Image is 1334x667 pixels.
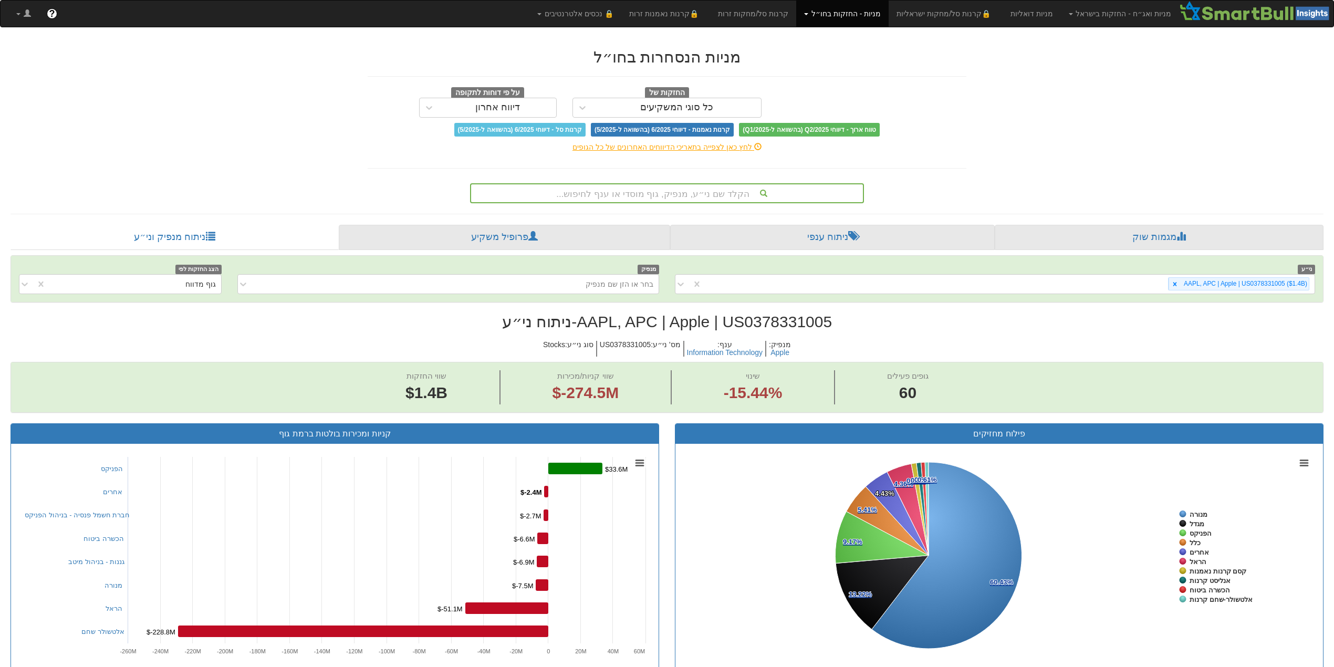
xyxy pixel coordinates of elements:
span: שווי החזקות [407,371,446,380]
text: -220M [185,648,201,654]
span: גופים פעילים [887,371,929,380]
tspan: 4.43% [875,489,894,497]
text: -160M [282,648,298,654]
text: -60M [445,648,458,654]
tspan: $33.6M [605,465,628,473]
span: -15.44% [724,382,783,404]
tspan: אחרים [1190,548,1209,556]
tspan: 5.41% [858,506,877,514]
tspan: מנורה [1190,510,1207,518]
tspan: $-228.8M [147,628,175,636]
text: -20M [509,648,523,654]
a: מניות - החזקות בחו״ל [796,1,889,27]
text: -80M [413,648,426,654]
a: חברת חשמל פנסיה - בניהול הפניקס [25,511,130,519]
tspan: הראל [1190,558,1206,566]
a: פרופיל משקיע [339,225,670,250]
a: מניות דואליות [1003,1,1061,27]
div: גוף מדווח [185,279,216,289]
text: 0 [547,648,550,654]
text: 20M [575,648,586,654]
div: דיווח אחרון [475,102,520,113]
tspan: הכשרה ביטוח [1190,586,1230,594]
span: קרנות נאמנות - דיווחי 6/2025 (בהשוואה ל-5/2025) [591,123,734,137]
h5: סוג ני״ע : Stocks [540,341,596,357]
a: ניתוח ענפי [670,225,995,250]
tspan: 0.61% [918,476,937,484]
button: Apple [770,349,789,357]
a: הכשרה ביטוח [84,535,124,543]
tspan: מגדל [1190,520,1204,528]
text: -120M [346,648,362,654]
tspan: אנליסט קרנות [1190,577,1231,585]
a: גננות - בניהול מיטב [68,558,124,566]
div: הקלד שם ני״ע, מנפיק, גוף מוסדי או ענף לחיפוש... [471,184,863,202]
span: ? [49,8,55,19]
a: הראל [106,605,122,612]
a: מניות ואג״ח - החזקות בישראל [1061,1,1179,27]
span: החזקות של [645,87,689,99]
span: שווי קניות/מכירות [557,371,613,380]
a: מנורה [105,581,122,589]
h5: מס' ני״ע : US0378331005 [596,341,683,357]
tspan: 60.43% [990,578,1014,586]
a: קרנות סל/מחקות זרות [710,1,796,27]
a: אחרים [103,488,122,496]
tspan: כלל [1190,539,1201,547]
span: טווח ארוך - דיווחי Q2/2025 (בהשוואה ל-Q1/2025) [739,123,880,137]
a: 🔒קרנות נאמנות זרות [621,1,711,27]
h3: פילוח מחזיקים [683,429,1315,439]
a: מגמות שוק [995,225,1323,250]
img: Smartbull [1179,1,1333,22]
tspan: $-6.9M [513,558,534,566]
a: 🔒קרנות סל/מחקות ישראליות [889,1,1002,27]
span: מנפיק [638,265,659,274]
tspan: $-7.5M [512,582,533,590]
text: -240M [152,648,169,654]
tspan: $-2.7M [520,512,541,520]
a: הפניקס [101,465,123,473]
tspan: אלטשולר-שחם קרנות [1190,596,1253,603]
a: ניתוח מנפיק וני״ע [11,225,339,250]
tspan: הפניקס [1190,529,1212,537]
a: ? [39,1,65,27]
span: על פי דוחות לתקופה [451,87,524,99]
tspan: $-6.6M [514,535,535,543]
text: -40M [477,648,491,654]
h3: קניות ומכירות בולטות ברמת גוף [19,429,651,439]
div: AAPL, APC | Apple | US0378331005 ‎($1.4B‎)‎ [1181,278,1309,290]
text: 40M [608,648,619,654]
div: לחץ כאן לצפייה בתאריכי הדיווחים האחרונים של כל הגופים [360,142,974,152]
span: קרנות סל - דיווחי 6/2025 (בהשוואה ל-5/2025) [454,123,586,137]
h5: מנפיק : [765,341,794,357]
span: ני״ע [1298,265,1315,274]
tspan: 0.90% [906,477,926,485]
tspan: 0.67% [914,476,934,484]
a: 🔒 נכסים אלטרנטיבים [529,1,621,27]
text: -260M [120,648,136,654]
h2: מניות הנסחרות בחו״ל [368,48,966,66]
text: 60M [634,648,645,654]
text: -140M [314,648,330,654]
a: אלטשולר שחם [81,628,124,635]
tspan: 4.36% [894,480,913,488]
span: הצג החזקות לפי [175,265,222,274]
text: -200M [217,648,233,654]
span: 60 [887,382,929,404]
span: $1.4B [405,384,447,401]
span: $-274.5M [552,384,619,401]
tspan: 9.17% [843,538,862,546]
h2: AAPL, APC | Apple | US0378331005 - ניתוח ני״ע [11,313,1323,330]
div: בחר או הזן שם מנפיק [586,279,653,289]
button: Information Technology [687,349,763,357]
text: -180M [249,648,266,654]
tspan: קסם קרנות נאמנות [1190,567,1246,575]
h5: ענף : [683,341,766,357]
div: כל סוגי המשקיעים [640,102,713,113]
tspan: 13.22% [849,590,872,598]
text: -100M [379,648,395,654]
tspan: $-51.1M [437,605,463,613]
span: שינוי [746,371,760,380]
